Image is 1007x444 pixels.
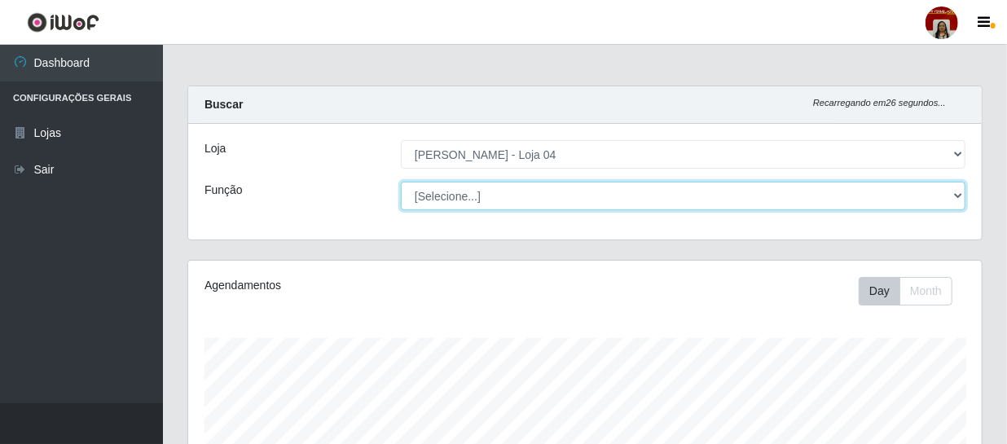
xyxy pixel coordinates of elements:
label: Loja [204,140,226,157]
strong: Buscar [204,98,243,111]
button: Month [899,277,952,306]
img: CoreUI Logo [27,12,99,33]
div: First group [859,277,952,306]
label: Função [204,182,243,199]
button: Day [859,277,900,306]
div: Toolbar with button groups [859,277,965,306]
div: Agendamentos [204,277,508,294]
i: Recarregando em 26 segundos... [813,98,946,108]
